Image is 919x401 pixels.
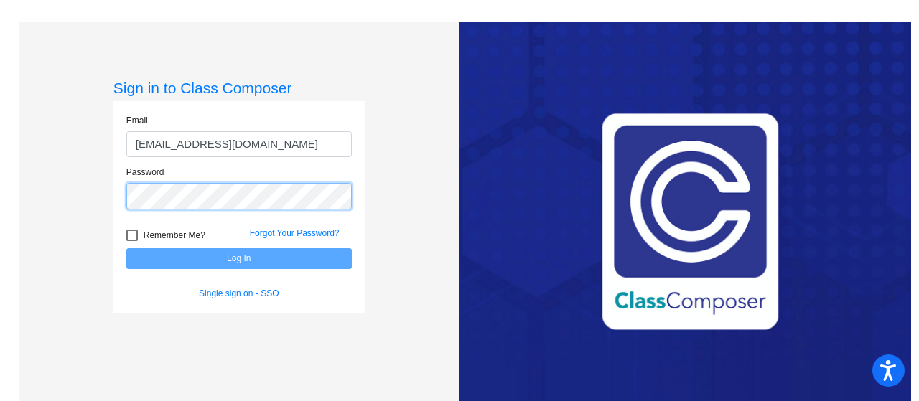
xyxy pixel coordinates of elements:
label: Email [126,114,148,127]
span: Remember Me? [144,227,205,244]
h3: Sign in to Class Composer [113,79,365,97]
a: Single sign on - SSO [199,288,279,298]
label: Password [126,166,164,179]
a: Forgot Your Password? [250,228,340,238]
button: Log In [126,248,352,269]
